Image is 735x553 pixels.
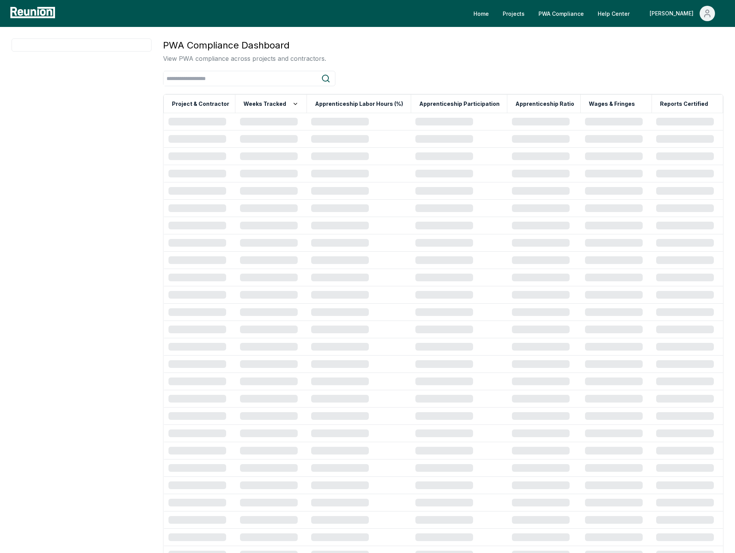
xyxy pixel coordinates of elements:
[163,54,326,63] p: View PWA compliance across projects and contractors.
[587,96,637,112] button: Wages & Fringes
[170,96,231,112] button: Project & Contractor
[658,96,710,112] button: Reports Certified
[467,6,727,21] nav: Main
[418,96,501,112] button: Apprenticeship Participation
[532,6,590,21] a: PWA Compliance
[650,6,697,21] div: [PERSON_NAME]
[313,96,405,112] button: Apprenticeship Labor Hours (%)
[242,96,300,112] button: Weeks Tracked
[514,96,576,112] button: Apprenticeship Ratio
[643,6,721,21] button: [PERSON_NAME]
[163,38,326,52] h3: PWA Compliance Dashboard
[467,6,495,21] a: Home
[592,6,636,21] a: Help Center
[497,6,531,21] a: Projects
